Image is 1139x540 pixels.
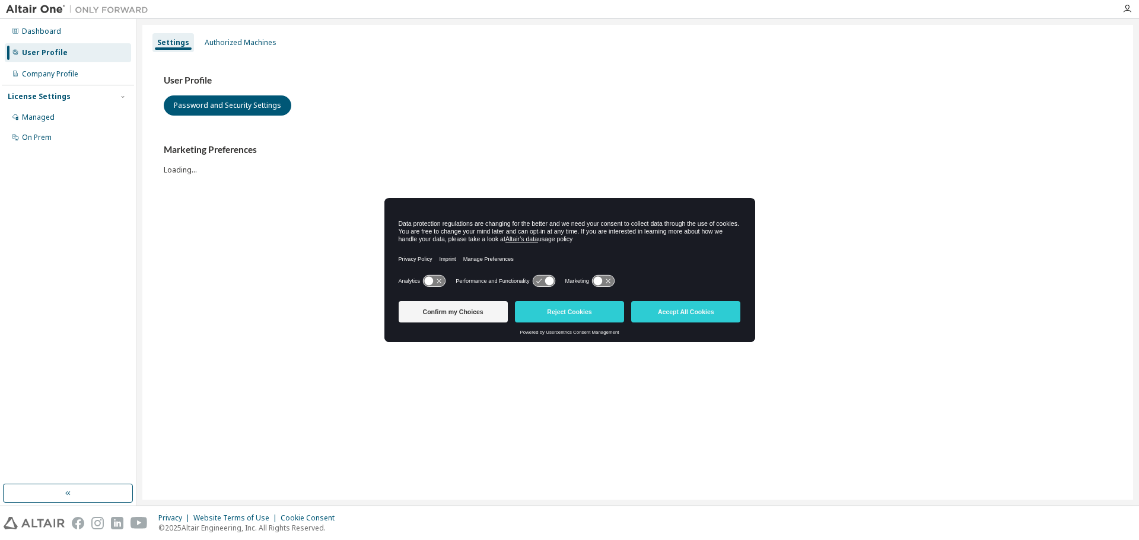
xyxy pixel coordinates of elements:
[281,513,342,523] div: Cookie Consent
[158,513,193,523] div: Privacy
[131,517,148,529] img: youtube.svg
[158,523,342,533] p: © 2025 Altair Engineering, Inc. All Rights Reserved.
[22,27,61,36] div: Dashboard
[164,144,1112,174] div: Loading...
[164,95,291,116] button: Password and Security Settings
[91,517,104,529] img: instagram.svg
[6,4,154,15] img: Altair One
[4,517,65,529] img: altair_logo.svg
[193,513,281,523] div: Website Terms of Use
[157,38,189,47] div: Settings
[22,133,52,142] div: On Prem
[22,48,68,57] div: User Profile
[72,517,84,529] img: facebook.svg
[164,75,1112,87] h3: User Profile
[164,144,1112,156] h3: Marketing Preferences
[8,92,71,101] div: License Settings
[22,69,78,79] div: Company Profile
[205,38,276,47] div: Authorized Machines
[111,517,123,529] img: linkedin.svg
[22,113,55,122] div: Managed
